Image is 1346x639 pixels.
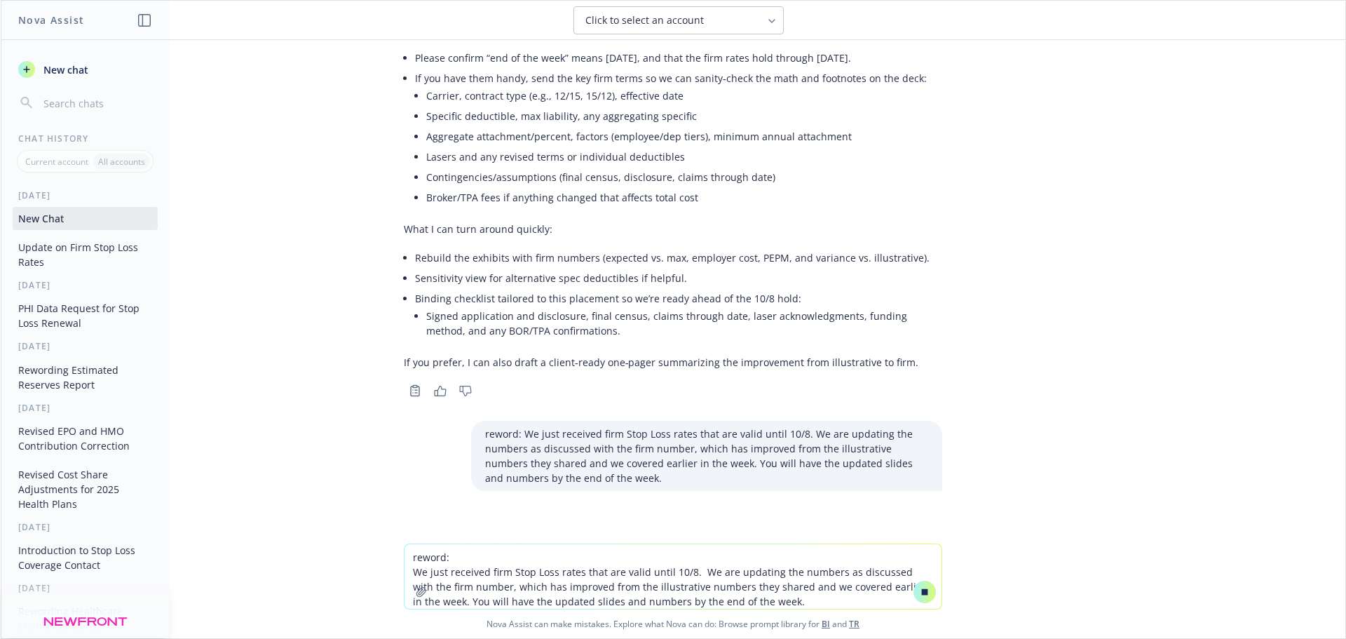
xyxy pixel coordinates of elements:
[426,306,942,341] li: Signed application and disclosure, final census, claims through date, laser acknowledgments, fund...
[573,6,784,34] button: Click to select an account
[426,126,942,147] li: Aggregate attachment/percent, factors (employee/dep tiers), minimum annual attachment
[415,268,942,288] li: Sensitivity view for alternative spec deductibles if helpful.
[41,62,88,77] span: New chat
[415,288,942,344] li: Binding checklist tailored to this placement so we’re ready ahead of the 10/8 hold:
[13,207,158,230] button: New Chat
[13,419,158,457] button: Revised EPO and HMO Contribution Correction
[409,384,421,397] svg: Copy to clipboard
[25,156,88,168] p: Current account
[415,68,942,210] li: If you have them handy, send the key firm terms so we can sanity‑check the math and footnotes on ...
[13,539,158,577] button: Introduction to Stop Loss Coverage Contact
[415,248,942,268] li: Rebuild the exhibits with firm numbers (expected vs. max, employer cost, PEPM, and variance vs. i...
[13,57,158,82] button: New chat
[485,426,928,485] p: reword: We just received firm Stop Loss rates that are valid until 10/8. We are updating the numb...
[1,521,169,533] div: [DATE]
[13,600,158,638] button: Rewording Healthcare Claims Comparison
[404,355,942,370] p: If you prefer, I can also draft a client‑ready one‑pager summarizing the improvement from illustr...
[1,279,169,291] div: [DATE]
[1,133,169,144] div: Chat History
[98,156,145,168] p: All accounts
[426,106,942,126] li: Specific deductible, max liability, any aggregating specific
[415,48,942,68] li: Please confirm “end of the week” means [DATE], and that the firm rates hold through [DATE].
[13,297,158,335] button: PHI Data Request for Stop Loss Renewal
[1,189,169,201] div: [DATE]
[426,86,942,106] li: Carrier, contract type (e.g., 12/15, 15/12), effective date
[426,147,942,167] li: Lasers and any revised terms or individual deductibles
[1,402,169,414] div: [DATE]
[426,187,942,208] li: Broker/TPA fees if anything changed that affects total cost
[404,222,942,236] p: What I can turn around quickly:
[849,618,859,630] a: TR
[822,618,830,630] a: BI
[6,610,1340,638] span: Nova Assist can make mistakes. Explore what Nova can do: Browse prompt library for and
[13,358,158,396] button: Rewording Estimated Reserves Report
[426,167,942,187] li: Contingencies/assumptions (final census, disclosure, claims through date)
[585,13,704,27] span: Click to select an account
[1,340,169,352] div: [DATE]
[41,93,152,113] input: Search chats
[13,463,158,516] button: Revised Cost Share Adjustments for 2025 Health Plans
[1,582,169,594] div: [DATE]
[454,381,477,401] button: Thumbs down
[18,13,84,27] h1: Nova Assist
[13,236,158,274] button: Update on Firm Stop Loss Rates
